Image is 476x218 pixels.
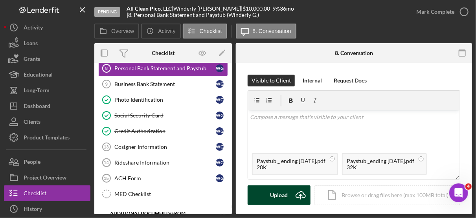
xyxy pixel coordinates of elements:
[24,51,40,69] div: Grants
[216,174,224,182] div: W G
[248,75,295,86] button: Visible to Client
[449,183,468,202] iframe: Intercom live chat
[236,24,296,38] button: 8. Conversation
[347,158,414,164] div: Paystub _ending [DATE].pdf
[330,75,371,86] button: Request Docs
[111,28,134,34] label: Overview
[152,50,175,56] div: Checklist
[253,28,291,34] label: 8. Conversation
[98,76,228,92] a: 9Business Bank StatementWG
[127,12,259,18] div: | 8. Personal Bank Statement and Paystub (Winderly G.)
[272,5,280,12] div: 9 %
[173,5,243,12] div: Winderly [PERSON_NAME] |
[94,24,139,38] button: Overview
[24,130,70,147] div: Product Templates
[212,213,226,218] div: 0 / 2
[24,170,66,187] div: Project Overview
[114,81,216,87] div: Business Bank Statement
[216,80,224,88] div: W G
[408,4,472,20] button: Mark Complete
[114,191,228,197] div: MED Checklist
[158,28,175,34] label: Activity
[4,201,90,217] button: History
[127,5,173,12] div: |
[105,66,108,71] tspan: 8
[4,51,90,67] button: Grants
[252,75,291,86] div: Visible to Client
[98,155,228,170] a: 14Rideshare InformationWG
[98,139,228,155] a: 13Cosigner InformationWG
[416,4,454,20] div: Mark Complete
[280,5,294,12] div: 36 mo
[270,185,288,205] div: Upload
[4,98,90,114] button: Dashboard
[183,24,227,38] button: Checklist
[4,82,90,98] button: Long-Term
[127,5,172,12] b: All Clean Pico, LLC
[24,35,38,53] div: Loans
[4,170,90,185] button: Project Overview
[248,185,311,205] button: Upload
[24,98,50,116] div: Dashboard
[98,123,228,139] a: Credit AuthorizationWG
[114,128,216,134] div: Credit Authorization
[4,20,90,35] button: Activity
[141,24,180,38] button: Activity
[98,60,228,76] a: 8Personal Bank Statement and PaystubWG
[104,145,108,149] tspan: 13
[114,97,216,103] div: Photo Identification
[98,170,228,186] a: 15ACH FormWG
[98,186,228,202] a: MED Checklist
[94,7,120,17] div: Pending
[243,5,272,12] div: $10,000.00
[216,64,224,72] div: W G
[299,75,326,86] button: Internal
[465,183,472,190] span: 4
[114,159,216,166] div: Rideshare Information
[98,92,228,108] a: Photo IdentificationWG
[303,75,322,86] div: Internal
[114,175,216,181] div: ACH Form
[216,112,224,119] div: W G
[347,164,414,170] div: 32K
[257,164,325,170] div: 28K
[24,114,40,132] div: Clients
[335,50,373,56] div: 8. Conversation
[216,143,224,151] div: W G
[4,130,90,145] button: Product Templates
[114,144,216,150] div: Cosigner Information
[114,112,216,119] div: Social Security Card
[24,154,40,172] div: People
[4,114,90,130] button: Clients
[4,67,90,82] button: Educational
[105,82,108,86] tspan: 9
[24,67,53,84] div: Educational
[24,20,43,37] div: Activity
[104,176,108,181] tspan: 15
[4,185,90,201] button: Checklist
[216,96,224,104] div: W G
[257,158,325,164] div: Paystub _ ending [DATE].pdf
[200,28,222,34] label: Checklist
[4,35,90,51] button: Loans
[4,154,90,170] a: People
[114,65,216,71] div: Personal Bank Statement and Paystub
[98,108,228,123] a: Social Security CardWG
[24,82,50,100] div: Long-Term
[24,185,46,203] div: Checklist
[104,160,109,165] tspan: 14
[216,159,224,167] div: W G
[334,75,367,86] div: Request Docs
[216,127,224,135] div: W G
